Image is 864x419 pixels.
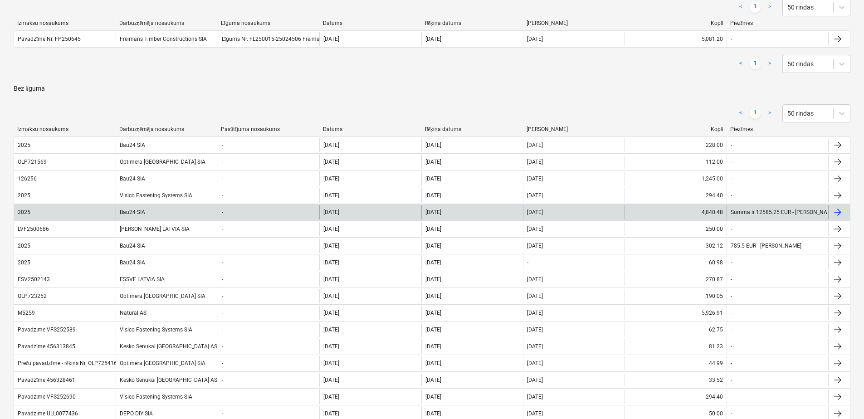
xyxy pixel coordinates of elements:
div: - [222,243,223,249]
div: [DATE] [425,276,441,283]
div: Bau24 SIA [116,239,217,253]
div: 62.75 [625,322,726,337]
div: Bau24 SIA [116,138,217,152]
a: Next page [764,58,775,69]
div: [DATE] [323,175,339,182]
div: [DATE] [527,410,543,417]
div: [DATE] [323,209,339,215]
div: Pavadzīme 456328461 [18,377,75,384]
div: [DATE] [425,377,441,383]
div: 5,081.20 [625,32,726,46]
div: [DATE] [527,142,543,148]
div: Bau24 SIA [116,255,217,270]
div: - [731,326,732,333]
div: [DATE] [323,410,339,417]
div: 1,245.00 [625,171,726,186]
div: [DATE] [323,226,339,232]
div: 2025 [18,243,30,249]
a: Page 1 is your current page [750,58,761,69]
div: - [731,259,732,266]
div: Freimans Timber Constructions SIA [116,32,217,46]
div: OLP721569 [18,159,47,165]
div: [DATE] [425,326,441,333]
div: [DATE] [527,310,543,316]
a: Previous page [735,58,746,69]
div: - [222,293,223,299]
div: M5259 [18,310,35,316]
iframe: Chat Widget [819,375,864,419]
div: [DATE] [425,226,441,232]
div: - [222,377,223,383]
a: Next page [764,2,775,13]
div: [DATE] [425,175,441,182]
div: [DATE] [323,243,339,249]
div: [DATE] [323,360,339,366]
div: - [222,310,223,316]
div: 250.00 [625,222,726,236]
div: - [222,410,223,417]
div: [DATE] [425,259,441,266]
div: [DATE] [527,360,543,366]
div: [DATE] [527,293,543,299]
div: Kopā [629,126,723,133]
div: Natural AS [116,306,217,320]
div: - [222,192,223,199]
div: [DATE] [527,192,543,199]
div: Piezīmes [730,126,825,133]
div: 294.40 [625,390,726,404]
div: - [222,276,223,283]
div: - [731,410,732,417]
div: [PERSON_NAME] [527,20,621,26]
div: Izmaksu nosaukums [17,20,112,26]
div: [DATE] [323,310,339,316]
div: Izmaksu nosaukums [17,126,112,132]
div: 2025 [18,192,30,199]
div: [DATE] [323,276,339,283]
div: 33.52 [625,373,726,387]
div: LVF2500686 [18,226,49,232]
div: [DATE] [425,192,441,199]
div: Līgums Nr. FL250015-25024506 Freimans Timber Construction [222,36,377,43]
div: ESSVE LATVIA SIA [116,272,217,287]
div: 2025 [18,209,30,215]
div: Preču pavadzīme - rēķins Nr. OLP725416 [18,360,117,367]
div: 5,926.91 [625,306,726,320]
div: 190.05 [625,289,726,303]
div: - [731,343,732,350]
div: [DATE] [323,343,339,350]
div: [DATE] [527,209,543,215]
div: - [222,226,223,232]
a: Page 1 is your current page [750,108,761,119]
div: - [731,310,732,316]
div: [DATE] [527,343,543,350]
div: [DATE] [425,394,441,400]
div: Darbuzņēmēja nosaukums [119,126,214,133]
div: [DATE] [425,142,441,148]
div: Kopā [629,20,723,27]
div: [DATE] [425,243,441,249]
div: - [731,175,732,182]
div: Pavadzīme 456313845 [18,343,75,350]
div: Visico Fastening Systems SIA [116,188,217,203]
div: [DATE] [323,259,339,266]
div: [DATE] [323,36,339,42]
div: Bau24 SIA [116,205,217,219]
div: - [731,192,732,199]
div: - [222,343,223,350]
div: [DATE] [323,159,339,165]
div: Optimera [GEOGRAPHIC_DATA] SIA [116,356,217,370]
div: - [731,276,732,283]
div: - [527,259,528,266]
div: - [222,175,223,182]
div: Rēķina datums [425,126,520,133]
div: 294.40 [625,188,726,203]
div: Datums [323,126,418,132]
div: [DATE] [425,159,441,165]
div: 4,840.48 [625,205,726,219]
a: Previous page [735,2,746,13]
div: [DATE] [425,36,441,42]
div: - [731,360,732,366]
div: [DATE] [527,377,543,383]
div: Kesko Senukai [GEOGRAPHIC_DATA] AS [116,339,217,354]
